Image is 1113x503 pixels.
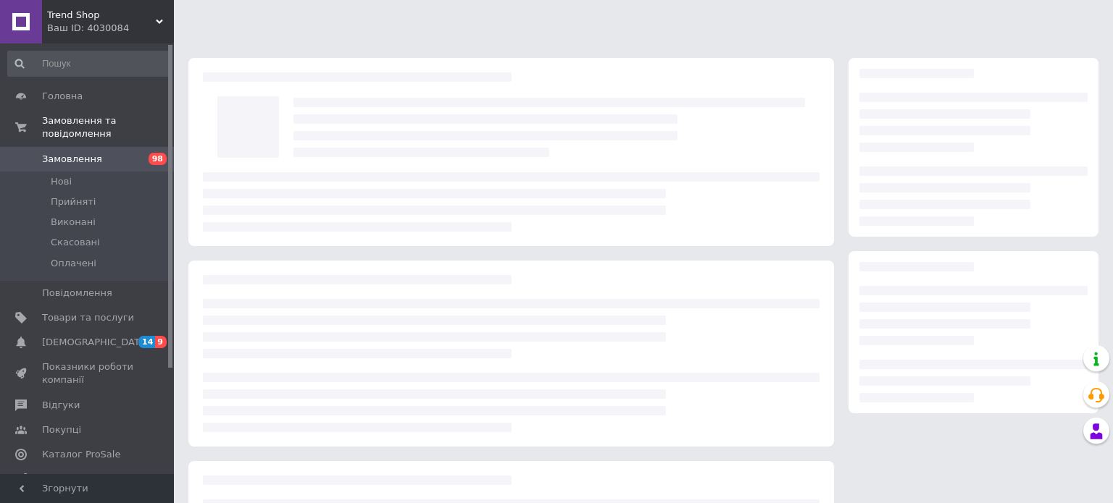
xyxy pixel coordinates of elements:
[155,336,167,348] span: 9
[42,473,92,486] span: Аналітика
[42,153,102,166] span: Замовлення
[42,360,134,386] span: Показники роботи компанії
[47,22,174,35] div: Ваш ID: 4030084
[51,257,96,270] span: Оплачені
[51,216,96,229] span: Виконані
[42,448,120,461] span: Каталог ProSale
[7,51,171,77] input: Пошук
[51,236,100,249] span: Скасовані
[149,153,167,165] span: 98
[51,195,96,208] span: Прийняті
[42,399,80,412] span: Відгуки
[42,311,134,324] span: Товари та послуги
[138,336,155,348] span: 14
[42,423,81,436] span: Покупці
[42,114,174,140] span: Замовлення та повідомлення
[47,9,156,22] span: Trend Shop
[42,90,83,103] span: Головна
[51,175,72,188] span: Нові
[42,287,112,300] span: Повідомлення
[42,336,149,349] span: [DEMOGRAPHIC_DATA]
